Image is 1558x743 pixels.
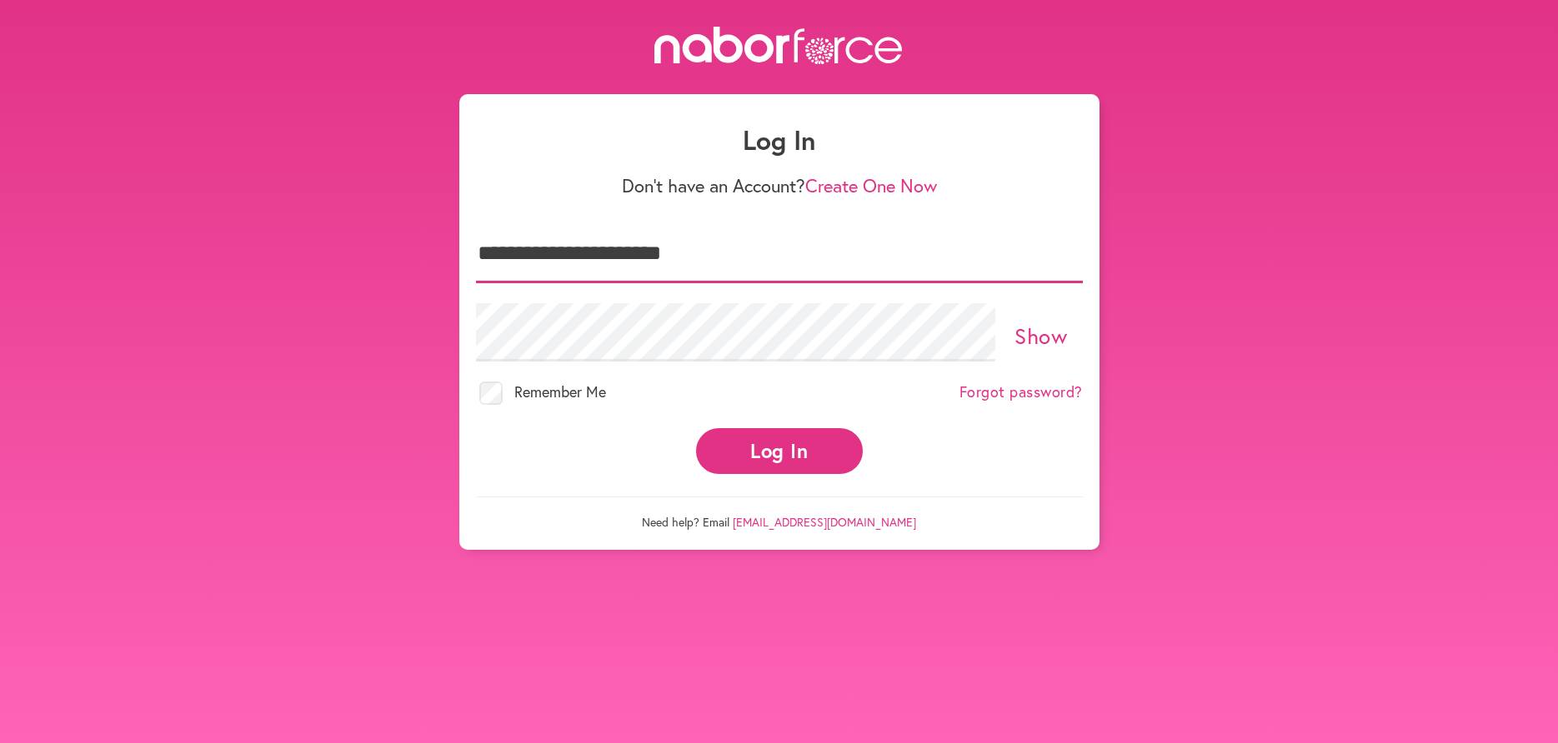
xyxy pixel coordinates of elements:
[476,175,1083,197] p: Don't have an Account?
[959,383,1083,401] a: Forgot password?
[733,514,916,530] a: [EMAIL_ADDRESS][DOMAIN_NAME]
[805,173,937,197] a: Create One Now
[514,381,606,401] span: Remember Me
[1014,322,1067,350] a: Show
[476,124,1083,156] h1: Log In
[696,428,863,474] button: Log In
[476,496,1083,530] p: Need help? Email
